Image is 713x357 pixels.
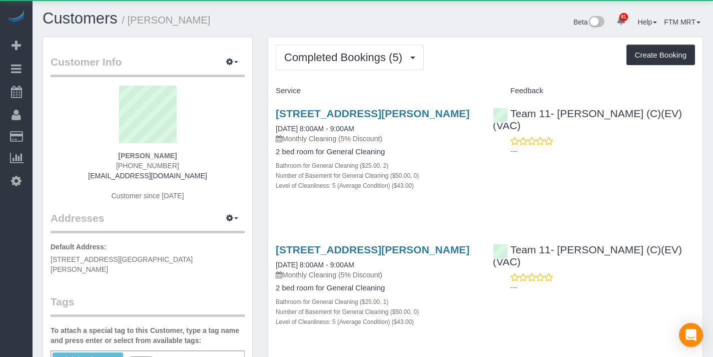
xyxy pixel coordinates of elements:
span: Completed Bookings (5) [284,51,407,64]
legend: Tags [51,294,245,317]
p: Monthly Cleaning (5% Discount) [276,134,478,144]
button: Completed Bookings (5) [276,45,424,70]
p: --- [510,146,695,156]
img: Automaid Logo [6,10,26,24]
a: [STREET_ADDRESS][PERSON_NAME] [276,108,469,119]
small: Bathroom for General Cleaning ($25.00, 1) [276,298,388,305]
small: Level of Cleanliness: 5 (Average Condition) ($43.00) [276,318,414,325]
a: Customers [43,10,118,27]
small: Number of Basement for General Cleaning ($50.00, 0) [276,308,419,315]
label: To attach a special tag to this Customer, type a tag name and press enter or select from availabl... [51,325,245,345]
label: Default Address: [51,242,107,252]
a: [EMAIL_ADDRESS][DOMAIN_NAME] [88,172,207,180]
strong: [PERSON_NAME] [118,152,177,160]
a: Beta [573,18,604,26]
a: Team 11- [PERSON_NAME] (C)(EV)(VAC) [493,244,682,267]
img: New interface [588,16,604,29]
a: [DATE] 8:00AM - 9:00AM [276,261,354,269]
small: / [PERSON_NAME] [122,15,211,26]
small: Number of Basement for General Cleaning ($50.00, 0) [276,172,419,179]
span: [STREET_ADDRESS][GEOGRAPHIC_DATA][PERSON_NAME] [51,255,193,273]
h4: Feedback [493,87,695,95]
a: [STREET_ADDRESS][PERSON_NAME] [276,244,469,255]
small: Bathroom for General Cleaning ($25.00, 2) [276,162,388,169]
a: [DATE] 8:00AM - 9:00AM [276,125,354,133]
span: 81 [619,13,628,21]
button: Create Booking [626,45,695,66]
div: Open Intercom Messenger [679,323,703,347]
h4: Service [276,87,478,95]
a: 81 [611,10,631,32]
a: Help [638,18,657,26]
a: FTM MRT [664,18,700,26]
p: --- [510,282,695,292]
p: Monthly Cleaning (5% Discount) [276,270,478,280]
a: Team 11- [PERSON_NAME] (C)(EV)(VAC) [493,108,682,131]
small: Level of Cleanliness: 5 (Average Condition) ($43.00) [276,182,414,189]
span: [PHONE_NUMBER] [116,162,179,170]
span: Customer since [DATE] [111,192,184,200]
h4: 2 bed room for General Cleaning [276,148,478,156]
legend: Customer Info [51,55,245,77]
h4: 2 bed room for General Cleaning [276,284,478,292]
